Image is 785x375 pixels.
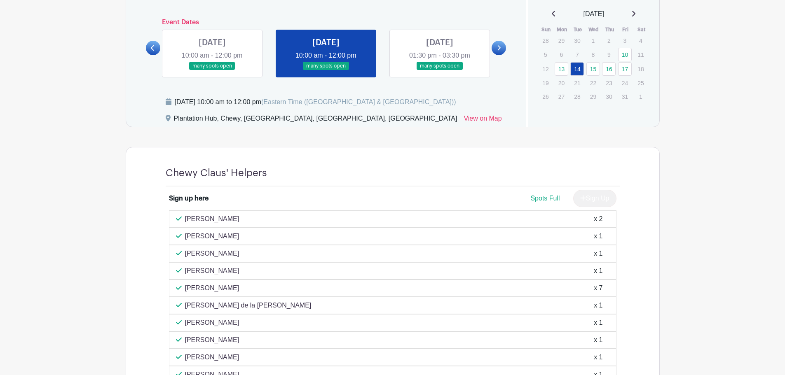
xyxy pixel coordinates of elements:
[586,26,602,34] th: Wed
[570,90,584,103] p: 28
[594,266,602,276] div: x 1
[539,48,552,61] p: 5
[185,352,239,362] p: [PERSON_NAME]
[174,114,457,127] div: Plantation Hub, Chewy, [GEOGRAPHIC_DATA], [GEOGRAPHIC_DATA], [GEOGRAPHIC_DATA]
[539,90,552,103] p: 26
[618,26,634,34] th: Fri
[602,48,616,61] p: 9
[618,90,632,103] p: 31
[555,48,568,61] p: 6
[175,97,456,107] div: [DATE] 10:00 am to 12:00 pm
[618,48,632,61] a: 10
[594,318,602,328] div: x 1
[602,26,618,34] th: Thu
[602,77,616,89] p: 23
[530,195,560,202] span: Spots Full
[185,266,239,276] p: [PERSON_NAME]
[555,62,568,76] a: 13
[594,300,602,310] div: x 1
[185,214,239,224] p: [PERSON_NAME]
[185,335,239,345] p: [PERSON_NAME]
[185,283,239,293] p: [PERSON_NAME]
[586,48,600,61] p: 8
[594,231,602,241] div: x 1
[538,26,554,34] th: Sun
[464,114,501,127] a: View on Map
[554,26,570,34] th: Mon
[594,283,602,293] div: x 7
[594,214,602,224] div: x 2
[185,300,312,310] p: [PERSON_NAME] de la [PERSON_NAME]
[555,77,568,89] p: 20
[166,167,267,179] h4: Chewy Claus' Helpers
[570,62,584,76] a: 14
[261,98,456,105] span: (Eastern Time ([GEOGRAPHIC_DATA] & [GEOGRAPHIC_DATA]))
[634,34,647,47] p: 4
[633,26,649,34] th: Sat
[570,77,584,89] p: 21
[570,48,584,61] p: 7
[570,34,584,47] p: 30
[586,90,600,103] p: 29
[169,193,209,203] div: Sign up here
[634,48,647,61] p: 11
[618,62,632,76] a: 17
[634,90,647,103] p: 1
[539,34,552,47] p: 28
[594,335,602,345] div: x 1
[570,26,586,34] th: Tue
[583,9,604,19] span: [DATE]
[555,90,568,103] p: 27
[539,63,552,75] p: 12
[185,318,239,328] p: [PERSON_NAME]
[602,62,616,76] a: 16
[185,231,239,241] p: [PERSON_NAME]
[555,34,568,47] p: 29
[634,77,647,89] p: 25
[586,77,600,89] p: 22
[594,249,602,259] div: x 1
[602,90,616,103] p: 30
[160,19,492,26] h6: Event Dates
[586,34,600,47] p: 1
[539,77,552,89] p: 19
[586,62,600,76] a: 15
[594,352,602,362] div: x 1
[618,77,632,89] p: 24
[634,63,647,75] p: 18
[618,34,632,47] p: 3
[602,34,616,47] p: 2
[185,249,239,259] p: [PERSON_NAME]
